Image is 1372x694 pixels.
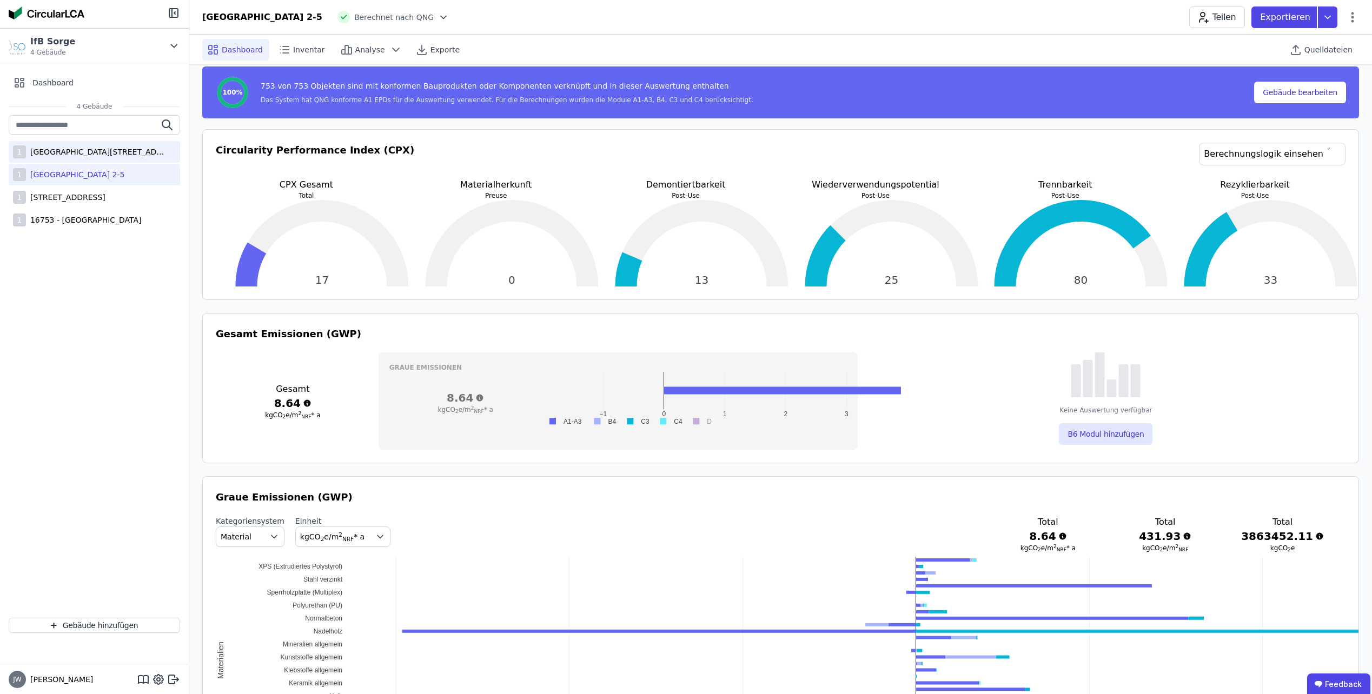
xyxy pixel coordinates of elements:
[339,531,342,538] sup: 2
[474,409,484,414] sub: NRF
[221,531,251,542] span: Material
[1260,11,1313,24] p: Exportieren
[1288,547,1291,552] sub: 2
[1059,406,1152,415] div: Keine Auswertung verfügbar
[355,44,385,55] span: Analyse
[9,37,26,55] img: IfB Sorge
[216,178,397,191] p: CPX Gesamt
[30,48,75,57] span: 4 Gebäude
[975,191,1156,200] p: Post-Use
[1124,516,1207,529] h3: Total
[13,676,21,683] span: JW
[216,490,1346,505] h3: Graue Emissionen (GWP)
[295,516,390,526] label: Einheit
[1160,547,1163,552] sub: 2
[32,77,74,88] span: Dashboard
[30,35,75,48] div: IfB Sorge
[26,146,167,157] div: [GEOGRAPHIC_DATA][STREET_ADDRESS]
[9,6,84,19] img: Concular
[26,169,124,180] div: [GEOGRAPHIC_DATA] 2-5
[222,44,263,55] span: Dashboard
[1038,547,1041,552] sub: 2
[455,409,459,414] sub: 2
[222,88,242,97] span: 100%
[430,44,460,55] span: Exporte
[595,178,777,191] p: Demontiertbarkeit
[216,396,370,411] h3: 8.64
[975,178,1156,191] p: Trennbarkeit
[1304,44,1353,55] span: Quelldateien
[216,191,397,200] p: Total
[1057,547,1066,552] sub: NRF
[1006,529,1089,544] h3: 8.64
[595,191,777,200] p: Post-Use
[216,383,370,396] h3: Gesamt
[13,168,26,181] div: 1
[9,618,180,633] button: Gebäude hinzufügen
[406,178,587,191] p: Materialherkunft
[298,411,301,416] sup: 2
[342,536,354,542] sub: NRF
[1175,544,1178,549] sup: 2
[265,411,320,419] span: kgCO e/m * a
[216,516,284,526] label: Kategoriensystem
[1254,82,1346,103] button: Gebäude bearbeiten
[1124,529,1207,544] h3: 431.93
[1241,529,1324,544] h3: 3863452.11
[216,143,414,178] h3: Circularity Performance Index (CPX)
[389,363,847,372] h3: Graue Emissionen
[1164,178,1346,191] p: Rezyklierbarkeit
[785,191,966,200] p: Post-Use
[202,11,322,24] div: [GEOGRAPHIC_DATA] 2-5
[301,414,311,419] sub: NRF
[295,526,390,547] button: kgCO2e/m2NRF* a
[354,12,434,23] span: Berechnet nach QNG
[1164,191,1346,200] p: Post-Use
[261,96,753,104] div: Das System hat QNG konforme A1 EPDs für die Auswertung verwendet. Für die Berechnungen wurden die...
[1020,544,1076,552] span: kgCO e/m * a
[1059,423,1152,445] button: B6 Modul hinzufügen
[406,191,587,200] p: Preuse
[389,390,542,405] h3: 8.64
[1071,352,1141,397] img: empty-state
[26,192,105,203] div: [STREET_ADDRESS]
[1270,544,1295,552] span: kgCO e
[471,405,474,411] sup: 2
[1006,516,1089,529] h3: Total
[1199,143,1346,165] a: Berechnungslogik einsehen
[216,326,1346,342] h3: Gesamt Emissionen (GWP)
[300,532,364,541] span: kgCO e/m * a
[66,102,123,111] span: 4 Gebäude
[1142,544,1188,552] span: kgCO e/m
[283,414,286,419] sub: 2
[13,213,26,226] div: 1
[13,191,26,204] div: 1
[785,178,966,191] p: Wiederverwendungspotential
[26,215,142,225] div: 16753 - [GEOGRAPHIC_DATA]
[1241,516,1324,529] h3: Total
[438,406,493,413] span: kgCO e/m * a
[1053,544,1057,549] sup: 2
[26,674,93,685] span: [PERSON_NAME]
[1189,6,1245,28] button: Teilen
[293,44,325,55] span: Inventar
[216,526,284,547] button: Material
[261,81,753,96] div: 753 von 753 Objekten sind mit konformen Bauprodukten oder Komponenten verknüpft und in dieser Aus...
[13,145,26,158] div: 1
[321,536,324,542] sub: 2
[1178,547,1188,552] sub: NRF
